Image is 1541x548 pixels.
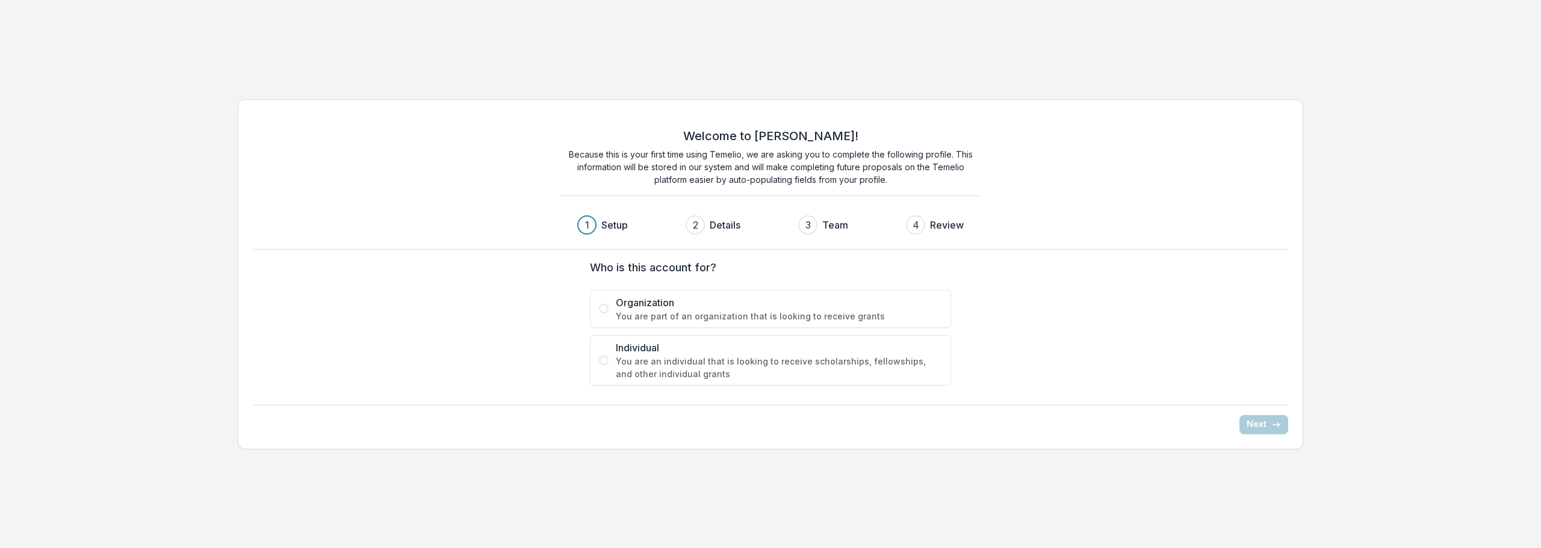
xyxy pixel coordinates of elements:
label: Who is this account for? [590,259,944,276]
span: Organization [616,295,942,310]
span: You are part of an organization that is looking to receive grants [616,310,942,322]
div: 2 [693,218,698,232]
h3: Setup [601,218,628,232]
h2: Welcome to [PERSON_NAME]! [683,129,858,143]
div: 4 [913,218,919,232]
button: Next [1239,415,1288,434]
span: Individual [616,340,942,355]
h3: Details [710,218,740,232]
div: 3 [805,218,811,232]
div: Progress [577,215,964,235]
p: Because this is your first time using Temelio, we are asking you to complete the following profil... [560,148,981,186]
span: You are an individual that is looking to receive scholarships, fellowships, and other individual ... [616,355,942,380]
h3: Team [822,218,848,232]
h3: Review [930,218,964,232]
div: 1 [585,218,589,232]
